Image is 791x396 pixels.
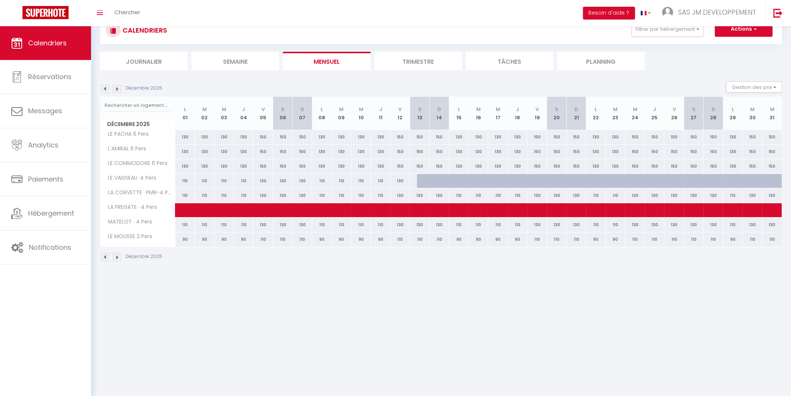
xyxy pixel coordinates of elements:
th: 25 [645,97,664,130]
div: 130 [704,189,723,202]
div: 110 [469,189,488,202]
div: 150 [410,145,429,159]
div: 110 [351,218,371,232]
div: 110 [371,174,390,188]
span: Notifications [29,243,71,252]
div: 150 [430,145,449,159]
div: 130 [175,145,195,159]
div: 150 [390,159,410,173]
div: 110 [508,189,527,202]
span: Décembre 2025 [100,119,175,130]
div: 150 [273,130,293,144]
span: LE COMMODORE 6 Pers [102,159,170,168]
div: 150 [547,130,567,144]
div: 130 [234,145,253,159]
div: 110 [195,189,214,202]
li: Tâches [466,52,553,70]
div: 150 [625,145,645,159]
div: 130 [704,218,723,232]
div: 110 [743,232,762,246]
div: 150 [253,145,273,159]
abbr: J [653,106,656,113]
div: 130 [175,159,195,173]
div: 150 [528,145,547,159]
abbr: M [222,106,226,113]
th: 11 [371,97,390,130]
div: 130 [508,145,527,159]
abbr: D [574,106,578,113]
div: 130 [351,130,371,144]
button: Filtrer par hébergement [632,22,704,37]
div: 130 [390,174,410,188]
abbr: M [202,106,207,113]
button: Gestion des prix [726,81,782,93]
div: 130 [606,159,625,173]
div: 110 [547,232,567,246]
div: 90 [488,232,508,246]
div: 110 [195,218,214,232]
th: 20 [547,97,567,130]
div: 130 [410,189,429,202]
div: 150 [293,159,312,173]
div: 110 [723,218,743,232]
li: Trimestre [374,52,462,70]
li: Journalier [100,52,188,70]
div: 150 [273,159,293,173]
div: 110 [332,174,351,188]
div: 110 [351,174,371,188]
div: 150 [567,159,586,173]
div: 150 [547,159,567,173]
abbr: M [496,106,500,113]
th: 17 [488,97,508,130]
div: 130 [723,159,743,173]
img: Super Booking [22,6,69,19]
div: 110 [567,232,586,246]
div: 110 [214,189,234,202]
div: 130 [234,159,253,173]
div: 130 [723,145,743,159]
div: 150 [430,159,449,173]
abbr: S [692,106,695,113]
div: 110 [332,218,351,232]
div: 130 [195,130,214,144]
th: 30 [743,97,762,130]
div: 130 [488,130,508,144]
div: 110 [214,218,234,232]
div: 150 [253,159,273,173]
div: 90 [214,232,234,246]
div: 90 [586,232,606,246]
div: 90 [371,232,390,246]
div: 130 [332,145,351,159]
div: 130 [528,189,547,202]
abbr: L [595,106,597,113]
div: 110 [351,189,371,202]
span: L'AMIRAL 6 Pers [102,145,148,153]
th: 03 [214,97,234,130]
div: 110 [234,189,253,202]
div: 90 [723,232,743,246]
div: 150 [704,130,723,144]
th: 02 [195,97,214,130]
div: 130 [253,174,273,188]
div: 130 [410,218,429,232]
div: 130 [743,189,762,202]
span: LE VAISSEAU ·4 Pers [102,174,158,182]
div: 150 [547,145,567,159]
div: 110 [214,174,234,188]
div: 130 [371,130,390,144]
div: 130 [214,130,234,144]
div: 130 [684,218,704,232]
div: 110 [763,232,782,246]
div: 130 [195,145,214,159]
div: 90 [449,232,469,246]
abbr: M [750,106,755,113]
abbr: M [770,106,775,113]
div: 130 [567,218,586,232]
abbr: J [516,106,519,113]
div: 130 [684,189,704,202]
div: 150 [763,130,782,144]
div: 130 [351,145,371,159]
th: 14 [430,97,449,130]
div: 150 [390,145,410,159]
div: 150 [704,145,723,159]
